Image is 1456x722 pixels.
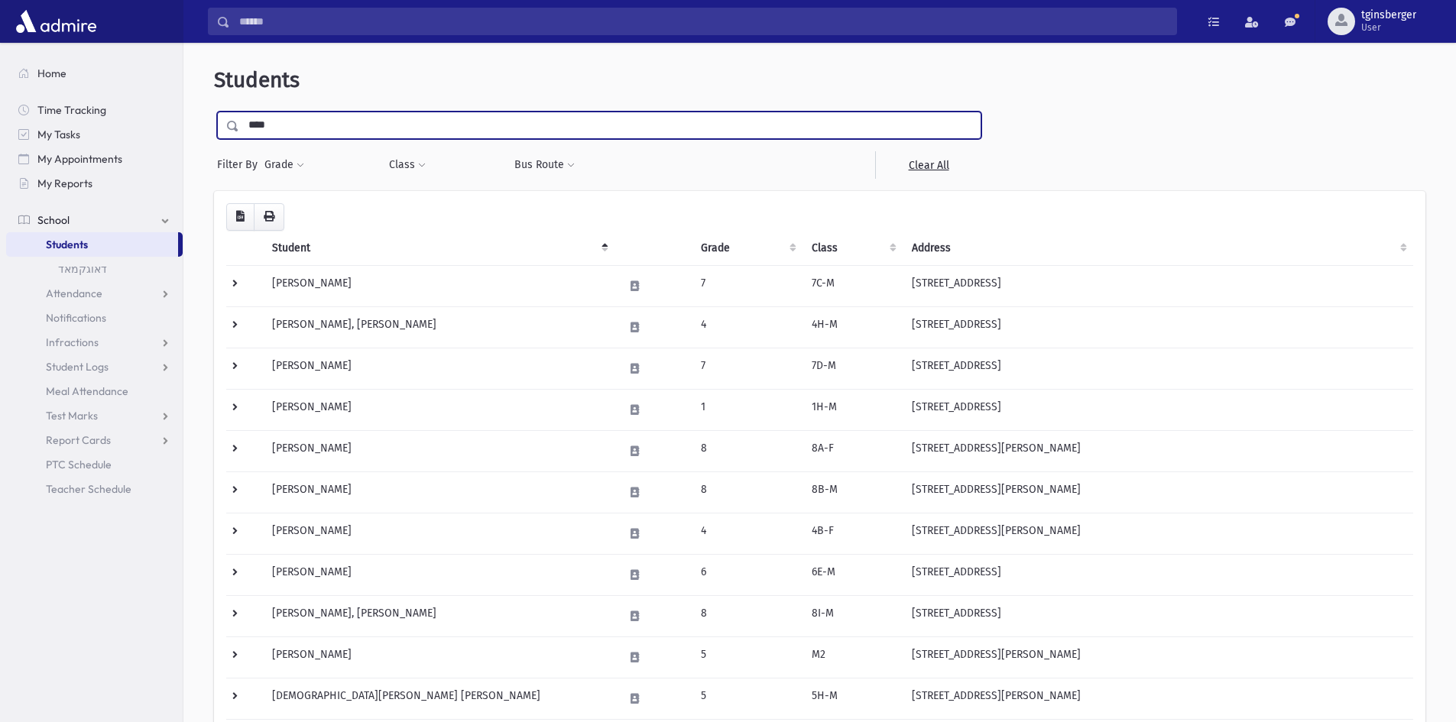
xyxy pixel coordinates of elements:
[692,389,803,430] td: 1
[46,409,98,423] span: Test Marks
[903,678,1413,719] td: [STREET_ADDRESS][PERSON_NAME]
[692,554,803,595] td: 6
[6,452,183,477] a: PTC Schedule
[6,147,183,171] a: My Appointments
[1361,9,1416,21] span: tginsberger
[6,171,183,196] a: My Reports
[6,122,183,147] a: My Tasks
[6,61,183,86] a: Home
[903,430,1413,471] td: [STREET_ADDRESS][PERSON_NAME]
[692,430,803,471] td: 8
[803,513,903,554] td: 4B-F
[214,67,300,92] span: Students
[903,231,1413,266] th: Address: activate to sort column ascending
[263,348,615,389] td: [PERSON_NAME]
[263,595,615,636] td: [PERSON_NAME], [PERSON_NAME]
[803,636,903,678] td: M2
[37,66,66,80] span: Home
[803,265,903,306] td: 7C-M
[903,306,1413,348] td: [STREET_ADDRESS]
[875,151,981,179] a: Clear All
[903,513,1413,554] td: [STREET_ADDRESS][PERSON_NAME]
[263,430,615,471] td: [PERSON_NAME]
[803,231,903,266] th: Class: activate to sort column ascending
[263,678,615,719] td: [DEMOGRAPHIC_DATA][PERSON_NAME] [PERSON_NAME]
[263,636,615,678] td: [PERSON_NAME]
[37,176,92,190] span: My Reports
[6,257,183,281] a: דאוגקמאד
[903,348,1413,389] td: [STREET_ADDRESS]
[903,554,1413,595] td: [STREET_ADDRESS]
[6,281,183,306] a: Attendance
[803,471,903,513] td: 8B-M
[692,678,803,719] td: 5
[903,471,1413,513] td: [STREET_ADDRESS][PERSON_NAME]
[46,311,106,325] span: Notifications
[37,128,80,141] span: My Tasks
[263,471,615,513] td: [PERSON_NAME]
[226,203,255,231] button: CSV
[6,355,183,379] a: Student Logs
[6,208,183,232] a: School
[46,335,99,349] span: Infractions
[692,265,803,306] td: 7
[692,231,803,266] th: Grade: activate to sort column ascending
[803,430,903,471] td: 8A-F
[12,6,100,37] img: AdmirePro
[263,389,615,430] td: [PERSON_NAME]
[263,554,615,595] td: [PERSON_NAME]
[46,238,88,251] span: Students
[903,636,1413,678] td: [STREET_ADDRESS][PERSON_NAME]
[6,306,183,330] a: Notifications
[6,379,183,403] a: Meal Attendance
[692,595,803,636] td: 8
[803,348,903,389] td: 7D-M
[46,287,102,300] span: Attendance
[803,554,903,595] td: 6E-M
[803,306,903,348] td: 4H-M
[692,471,803,513] td: 8
[254,203,284,231] button: Print
[230,8,1176,35] input: Search
[46,384,128,398] span: Meal Attendance
[37,152,122,166] span: My Appointments
[692,636,803,678] td: 5
[37,213,70,227] span: School
[46,482,131,496] span: Teacher Schedule
[692,513,803,554] td: 4
[803,389,903,430] td: 1H-M
[514,151,576,179] button: Bus Route
[6,232,178,257] a: Students
[37,103,106,117] span: Time Tracking
[6,477,183,501] a: Teacher Schedule
[1361,21,1416,34] span: User
[263,513,615,554] td: [PERSON_NAME]
[263,265,615,306] td: [PERSON_NAME]
[903,389,1413,430] td: [STREET_ADDRESS]
[217,157,264,173] span: Filter By
[692,348,803,389] td: 7
[903,595,1413,636] td: [STREET_ADDRESS]
[903,265,1413,306] td: [STREET_ADDRESS]
[6,330,183,355] a: Infractions
[6,403,183,428] a: Test Marks
[6,98,183,122] a: Time Tracking
[388,151,426,179] button: Class
[46,433,111,447] span: Report Cards
[6,428,183,452] a: Report Cards
[263,306,615,348] td: [PERSON_NAME], [PERSON_NAME]
[46,360,109,374] span: Student Logs
[803,595,903,636] td: 8I-M
[692,306,803,348] td: 4
[803,678,903,719] td: 5H-M
[264,151,305,179] button: Grade
[263,231,615,266] th: Student: activate to sort column descending
[46,458,112,471] span: PTC Schedule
